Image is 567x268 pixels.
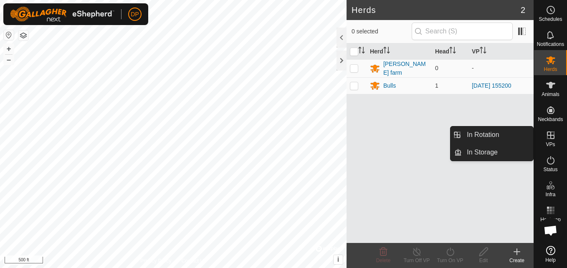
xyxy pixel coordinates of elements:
[4,44,14,54] button: +
[467,147,498,157] span: In Storage
[521,4,525,16] span: 2
[544,67,557,72] span: Herds
[412,23,513,40] input: Search (S)
[358,48,365,55] p-sorticon: Activate to sort
[467,257,500,264] div: Edit
[546,142,555,147] span: VPs
[472,82,511,89] a: [DATE] 155200
[435,65,438,71] span: 0
[451,144,533,161] li: In Storage
[352,5,521,15] h2: Herds
[433,257,467,264] div: Turn On VP
[480,48,486,55] p-sorticon: Activate to sort
[4,30,14,40] button: Reset Map
[540,217,561,222] span: Heatmap
[4,55,14,65] button: –
[539,17,562,22] span: Schedules
[462,126,533,143] a: In Rotation
[10,7,114,22] img: Gallagher Logo
[367,43,432,60] th: Herd
[468,43,534,60] th: VP
[462,144,533,161] a: In Storage
[537,42,564,47] span: Notifications
[18,30,28,40] button: Map Layers
[545,258,556,263] span: Help
[400,257,433,264] div: Turn Off VP
[334,255,343,264] button: i
[449,48,456,55] p-sorticon: Activate to sort
[543,167,557,172] span: Status
[432,43,468,60] th: Head
[451,126,533,143] li: In Rotation
[534,243,567,266] a: Help
[435,82,438,89] span: 1
[538,218,563,243] div: Open chat
[467,130,499,140] span: In Rotation
[383,48,390,55] p-sorticon: Activate to sort
[500,257,534,264] div: Create
[383,81,396,90] div: Bulls
[542,92,559,97] span: Animals
[383,60,428,77] div: [PERSON_NAME] farm
[376,258,391,263] span: Delete
[140,257,172,265] a: Privacy Policy
[352,27,412,36] span: 0 selected
[182,257,206,265] a: Contact Us
[131,10,139,19] span: DP
[468,59,534,77] td: -
[337,256,339,263] span: i
[538,117,563,122] span: Neckbands
[545,192,555,197] span: Infra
